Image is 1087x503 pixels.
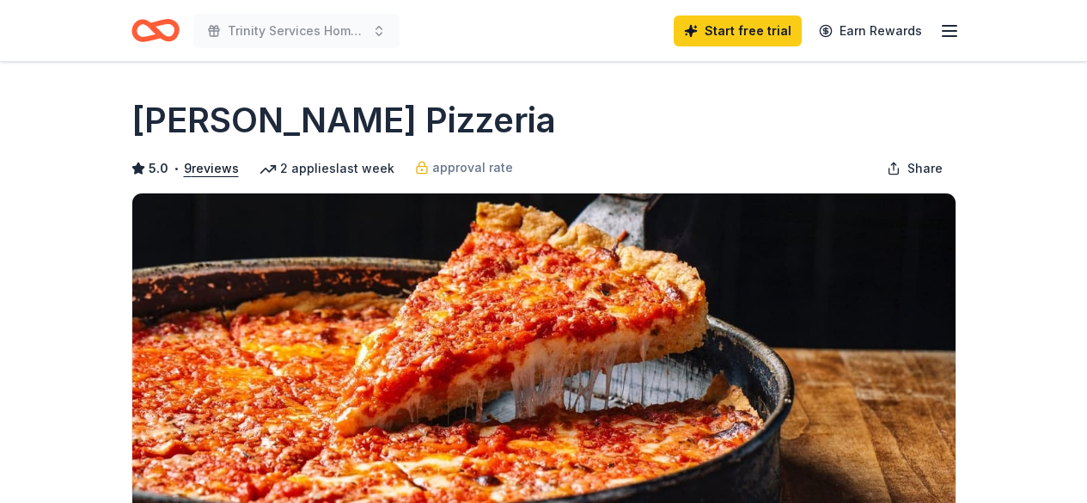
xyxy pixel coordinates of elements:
h1: [PERSON_NAME] Pizzeria [131,96,556,144]
span: Share [907,158,943,179]
div: 2 applies last week [260,158,394,179]
a: approval rate [415,157,513,178]
a: Earn Rewards [809,15,932,46]
a: Start free trial [674,15,802,46]
span: • [173,162,179,175]
span: 5.0 [149,158,168,179]
button: Share [873,151,956,186]
button: Trinity Services Homeless Support Team [193,14,400,48]
button: 9reviews [184,158,239,179]
a: Home [131,10,180,51]
span: Trinity Services Homeless Support Team [228,21,365,41]
span: approval rate [432,157,513,178]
